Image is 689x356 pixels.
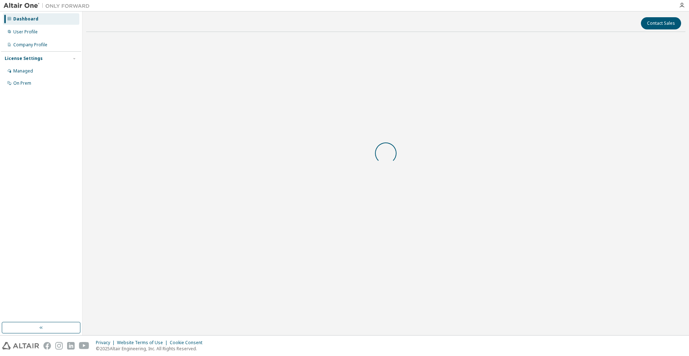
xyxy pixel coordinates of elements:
p: © 2025 Altair Engineering, Inc. All Rights Reserved. [96,346,207,352]
img: facebook.svg [43,342,51,350]
button: Contact Sales [641,17,681,29]
div: Privacy [96,340,117,346]
div: Website Terms of Use [117,340,170,346]
div: Cookie Consent [170,340,207,346]
img: Altair One [4,2,93,9]
div: User Profile [13,29,38,35]
img: youtube.svg [79,342,89,350]
div: License Settings [5,56,43,61]
div: Managed [13,68,33,74]
img: linkedin.svg [67,342,75,350]
div: On Prem [13,80,31,86]
img: instagram.svg [55,342,63,350]
img: altair_logo.svg [2,342,39,350]
div: Company Profile [13,42,47,48]
div: Dashboard [13,16,38,22]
